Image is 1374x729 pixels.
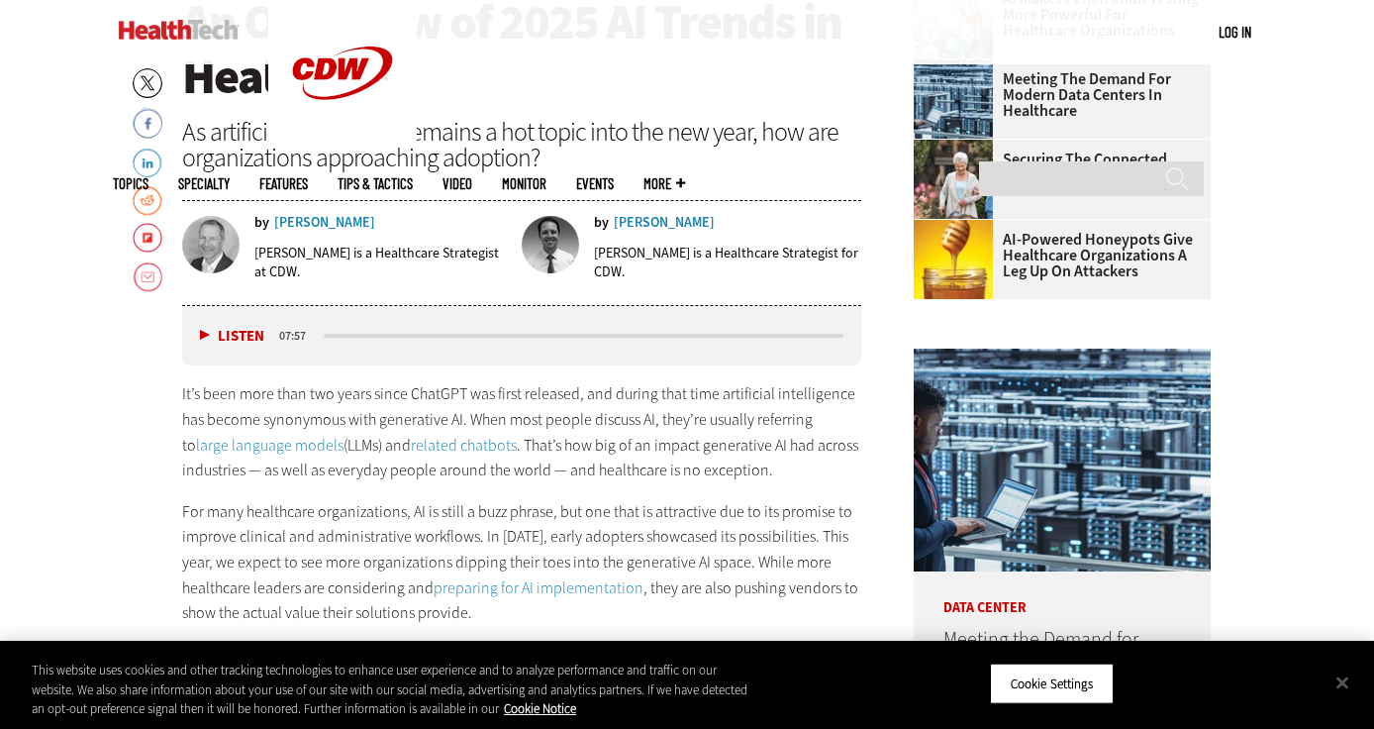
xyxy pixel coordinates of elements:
p: For many healthcare organizations, AI is still a buzz phrase, but one that is attractive due to i... [182,499,861,626]
a: MonITor [502,176,546,191]
a: [PERSON_NAME] [614,216,715,230]
a: More information about your privacy [504,700,576,717]
img: Benjamin Sokolow [182,216,240,273]
img: Home [119,20,239,40]
img: jar of honey with a honey dipper [914,220,993,299]
a: AI-Powered Honeypots Give Healthcare Organizations a Leg Up on Attackers [914,232,1199,279]
a: Tips & Tactics [338,176,413,191]
a: nurse walks with senior woman through a garden [914,140,1003,156]
div: duration [276,327,321,345]
span: by [254,216,269,230]
span: by [594,216,609,230]
div: media player [182,306,861,365]
img: nurse walks with senior woman through a garden [914,140,993,219]
a: related chatbots [411,435,517,456]
a: preparing for AI implementation [434,577,643,598]
a: CDW [268,131,417,152]
img: engineer with laptop overlooking data center [914,349,1211,572]
span: Topics [113,176,148,191]
p: [PERSON_NAME] is a Healthcare Strategist at CDW. [254,244,508,281]
button: Cookie Settings [990,663,1114,704]
img: Lee Pierce [522,216,579,273]
p: It’s been more than two years since ChatGPT was first released, and during that time artificial i... [182,381,861,482]
a: Features [259,176,308,191]
div: User menu [1219,22,1251,43]
a: Events [576,176,614,191]
div: This website uses cookies and other tracking technologies to enhance user experience and to analy... [32,661,755,719]
a: Meeting the Demand for Modern Data Centers in Healthcare [943,626,1138,694]
span: More [643,176,685,191]
p: Data Center [914,572,1211,615]
a: Video [442,176,472,191]
button: Close [1321,661,1364,704]
span: Specialty [178,176,230,191]
button: Listen [200,329,264,344]
a: jar of honey with a honey dipper [914,220,1003,236]
a: Log in [1219,23,1251,41]
a: [PERSON_NAME] [274,216,375,230]
a: large language models [196,435,343,456]
p: [PERSON_NAME] is a Healthcare Strategist for CDW. [594,244,861,281]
